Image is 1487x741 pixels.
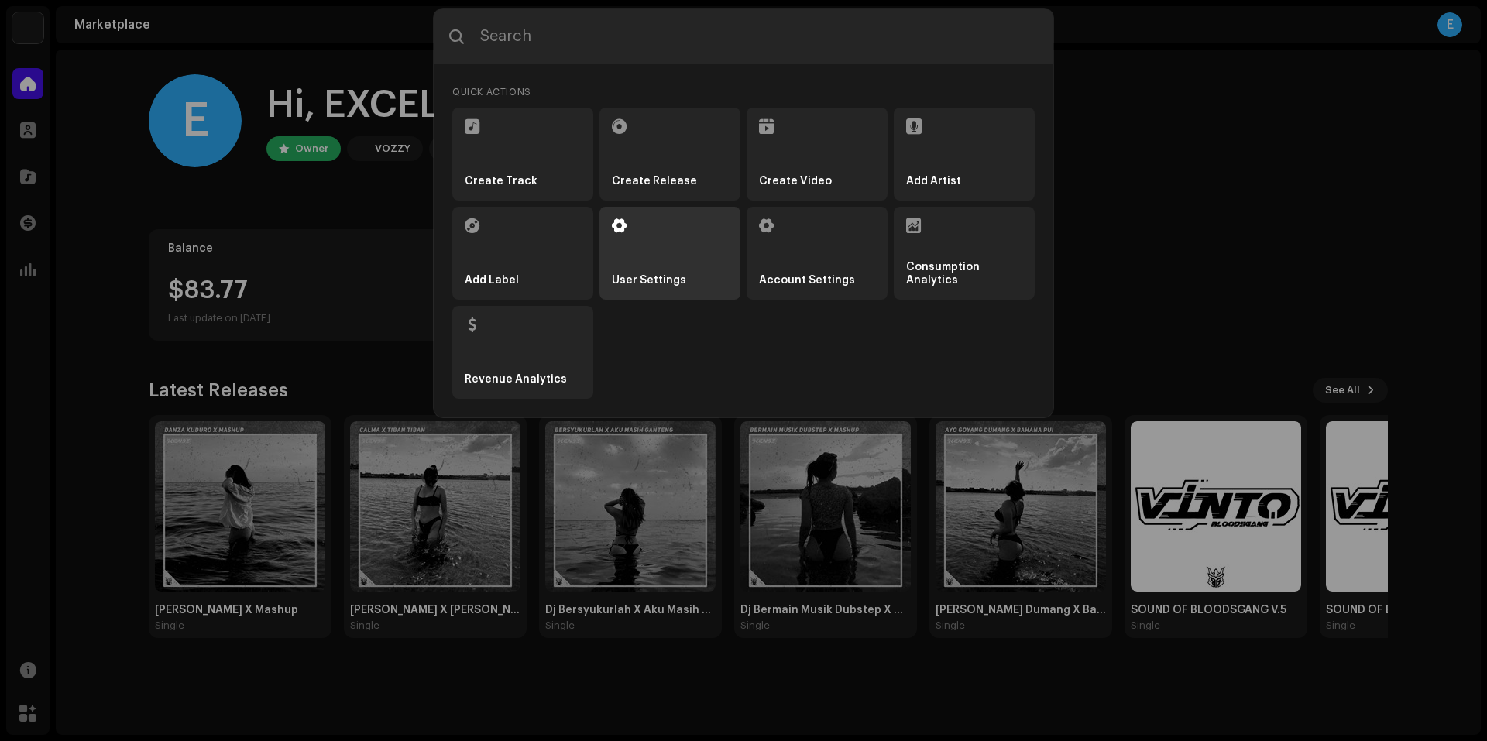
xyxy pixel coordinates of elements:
[452,83,1035,101] div: Quick Actions
[759,175,832,188] strong: Create Video
[465,373,567,386] strong: Revenue Analytics
[906,175,961,188] strong: Add Artist
[612,274,686,287] strong: User Settings
[465,175,537,188] strong: Create Track
[612,175,697,188] strong: Create Release
[906,261,1022,287] strong: Consumption Analytics
[434,9,1053,64] input: Search
[465,274,519,287] strong: Add Label
[759,274,855,287] strong: Account Settings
